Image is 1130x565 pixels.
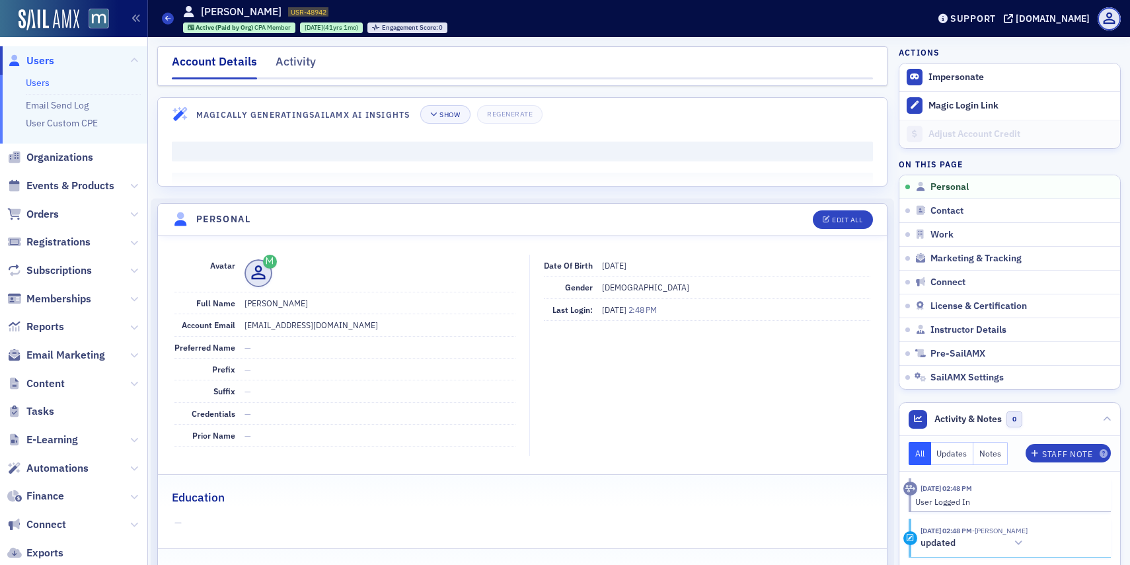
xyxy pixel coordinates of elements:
[26,517,66,532] span: Connect
[172,53,257,79] div: Account Details
[174,342,235,353] span: Preferred Name
[903,531,917,545] div: Update
[921,537,956,549] h5: updated
[899,120,1120,148] a: Adjust Account Credit
[26,376,65,391] span: Content
[7,376,65,391] a: Content
[254,23,291,32] span: CPA Member
[928,71,984,83] button: Impersonate
[26,235,91,249] span: Registrations
[930,300,1027,312] span: License & Certification
[196,109,415,120] h4: Magically Generating SailAMX AI Insights
[909,442,931,465] button: All
[7,263,92,278] a: Subscriptions
[26,404,54,419] span: Tasks
[7,54,54,68] a: Users
[602,277,870,298] dd: [DEMOGRAPHIC_DATA]
[196,298,235,308] span: Full Name
[813,210,872,229] button: Edit All
[305,23,358,32] div: (41yrs 1mo)
[245,314,515,335] dd: [EMAIL_ADDRESS][DOMAIN_NAME]
[1004,14,1094,23] button: [DOMAIN_NAME]
[972,526,1028,535] span: David Miller
[1016,13,1090,24] div: [DOMAIN_NAME]
[1006,411,1023,427] span: 0
[915,496,1102,507] div: User Logged In
[544,260,593,271] span: Date of Birth
[182,320,235,330] span: Account Email
[477,105,543,124] button: Regenerate
[7,207,59,222] a: Orders
[552,304,593,315] span: Last Login:
[930,253,1022,265] span: Marketing & Tracking
[930,324,1006,336] span: Instructor Details
[1042,451,1092,458] div: Staff Note
[7,461,89,476] a: Automations
[213,386,235,396] span: Suffix
[291,7,326,17] span: USR-48942
[930,348,985,360] span: Pre-SailAMX
[210,260,235,271] span: Avatar
[172,489,225,506] h2: Education
[26,54,54,68] span: Users
[26,207,59,222] span: Orders
[26,117,98,129] a: User Custom CPE
[26,99,89,111] a: Email Send Log
[7,517,66,532] a: Connect
[420,105,470,124] button: Show
[7,292,91,306] a: Memberships
[903,482,917,496] div: Activity
[276,53,316,77] div: Activity
[930,229,954,241] span: Work
[192,430,235,441] span: Prior Name
[245,292,515,314] dd: [PERSON_NAME]
[300,22,363,33] div: 1984-07-23 00:00:00
[201,5,282,19] h1: [PERSON_NAME]
[7,320,64,334] a: Reports
[26,263,92,278] span: Subscriptions
[1098,7,1121,30] span: Profile
[921,537,1028,550] button: updated
[628,304,657,315] span: 2:48 PM
[7,235,91,249] a: Registrations
[930,372,1004,384] span: SailAMX Settings
[174,516,871,530] span: —
[196,23,254,32] span: Active (Paid by Org)
[7,546,63,560] a: Exports
[7,433,78,447] a: E-Learning
[899,91,1120,120] button: Magic Login Link
[26,348,105,363] span: Email Marketing
[26,461,89,476] span: Automations
[934,412,1002,426] span: Activity & Notes
[382,24,443,32] div: 0
[1026,444,1111,462] button: Staff Note
[602,260,626,271] span: [DATE]
[930,181,969,193] span: Personal
[832,216,862,224] div: Edit All
[899,46,940,58] h4: Actions
[188,23,291,32] a: Active (Paid by Org) CPA Member
[899,158,1121,170] h4: On this page
[245,342,251,353] span: —
[212,364,235,374] span: Prefix
[7,404,54,419] a: Tasks
[26,292,91,306] span: Memberships
[439,111,460,118] div: Show
[928,100,1113,112] div: Magic Login Link
[26,489,64,503] span: Finance
[367,22,447,33] div: Engagement Score: 0
[26,546,63,560] span: Exports
[921,484,972,493] time: 9/2/2025 02:48 PM
[305,23,323,32] span: [DATE]
[930,277,965,288] span: Connect
[7,179,114,193] a: Events & Products
[26,433,78,447] span: E-Learning
[26,150,93,165] span: Organizations
[930,205,963,217] span: Contact
[7,150,93,165] a: Organizations
[79,9,109,31] a: View Homepage
[973,442,1008,465] button: Notes
[183,22,296,33] div: Active (Paid by Org): Active (Paid by Org): CPA Member
[19,9,79,30] img: SailAMX
[245,386,251,396] span: —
